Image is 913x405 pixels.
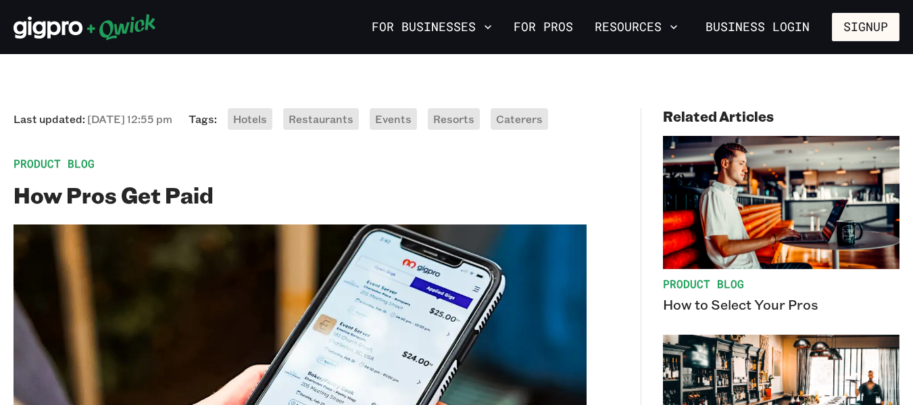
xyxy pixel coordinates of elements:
h2: How Pros Get Paid [14,181,587,208]
button: For Businesses [366,16,497,39]
a: Business Login [694,13,821,41]
span: Last updated: [14,112,172,126]
span: [DATE] 12:55 pm [87,112,172,126]
span: Product Blog [663,277,899,291]
a: For Pros [508,16,578,39]
img: How to Select Your Pros [663,136,899,269]
button: Resources [589,16,683,39]
span: Tags: [189,112,217,126]
span: Resorts [433,112,474,126]
button: Signup [832,13,899,41]
p: How to Select Your Pros [663,296,899,313]
h4: Related Articles [663,108,899,125]
span: Hotels [233,112,267,126]
span: Restaurants [289,112,353,126]
a: Product BlogHow to Select Your Pros [663,136,899,313]
span: Caterers [496,112,543,126]
span: Events [375,112,412,126]
span: Product Blog [14,157,587,170]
